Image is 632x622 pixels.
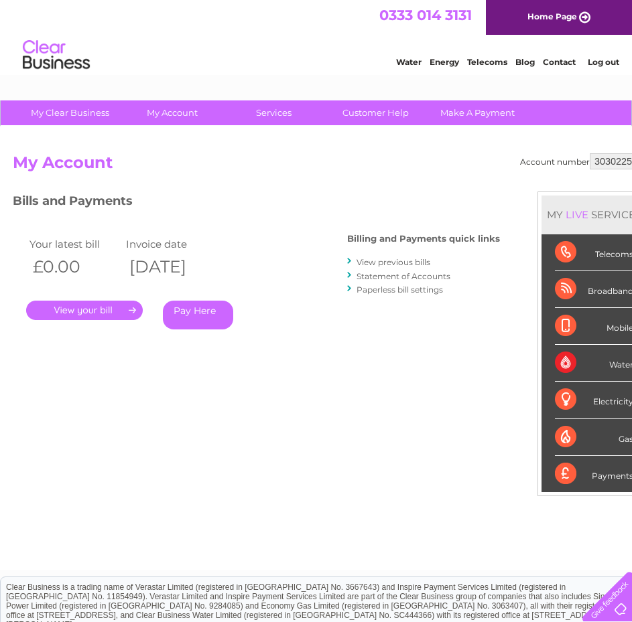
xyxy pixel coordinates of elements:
a: Pay Here [163,301,233,329]
a: Make A Payment [422,100,533,125]
a: Services [218,100,329,125]
a: My Clear Business [15,100,125,125]
a: Blog [515,57,535,67]
div: LIVE [563,208,591,221]
th: [DATE] [123,253,219,281]
a: Customer Help [320,100,431,125]
a: Statement of Accounts [357,271,450,281]
a: 0333 014 3131 [379,7,472,23]
a: . [26,301,143,320]
a: Water [396,57,422,67]
a: Energy [430,57,459,67]
a: My Account [117,100,227,125]
a: Telecoms [467,57,507,67]
th: £0.00 [26,253,123,281]
a: Log out [588,57,619,67]
a: Contact [543,57,576,67]
h4: Billing and Payments quick links [347,234,500,244]
h3: Bills and Payments [13,191,500,215]
td: Invoice date [123,235,219,253]
td: Your latest bill [26,235,123,253]
a: Paperless bill settings [357,285,443,295]
img: logo.png [22,35,90,76]
a: View previous bills [357,257,430,267]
